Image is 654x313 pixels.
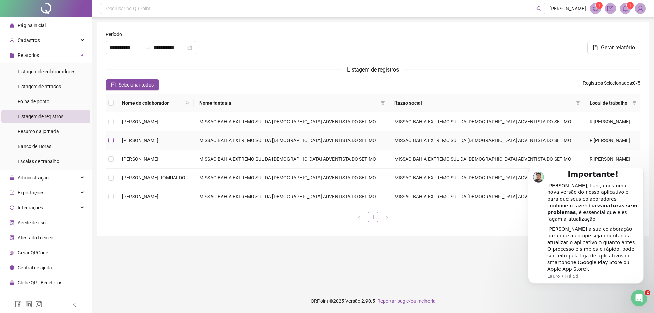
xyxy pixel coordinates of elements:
span: check-square [111,82,116,87]
td: MISSAO BAHIA EXTREMO SUL DA [DEMOGRAPHIC_DATA] ADVENTISTA DO SETIMO [389,131,584,150]
div: Message content [30,2,121,104]
button: right [381,212,392,222]
button: Gerar relatório [587,41,640,54]
span: sync [10,205,14,210]
span: Clube QR - Beneficios [18,280,62,285]
span: Registros Selecionados [583,80,632,86]
iframe: Intercom live chat [631,290,647,306]
span: [PERSON_NAME] [122,194,158,199]
li: Próxima página [381,212,392,222]
span: Selecionar todos [119,81,154,89]
span: Listagem de registros [347,66,399,73]
p: Message from Lauro, sent Há 5d [30,105,121,111]
span: Banco de Horas [18,144,51,149]
span: file [10,53,14,58]
span: filter [575,98,581,108]
span: Integrações [18,205,43,210]
span: Atestado técnico [18,235,53,240]
td: MISSAO BAHIA EXTREMO SUL DA [DEMOGRAPHIC_DATA] ADVENTISTA DO SETIMO [389,169,584,187]
li: Página anterior [354,212,365,222]
td: MISSAO BAHIA EXTREMO SUL DA [DEMOGRAPHIC_DATA] ADVENTISTA DO SETIMO [194,131,389,150]
span: left [357,215,361,219]
span: [PERSON_NAME] [122,156,158,162]
td: MISSAO BAHIA EXTREMO SUL DA [DEMOGRAPHIC_DATA] ADVENTISTA DO SETIMO [389,112,584,131]
img: 73253 [635,3,645,14]
span: export [10,190,14,195]
span: 2 [645,290,650,295]
span: Página inicial [18,22,46,28]
span: facebook [15,301,22,308]
span: [PERSON_NAME] [549,5,586,12]
span: user-add [10,38,14,43]
span: linkedin [25,301,32,308]
span: Exportações [18,190,44,195]
span: search [536,6,542,11]
td: R [PERSON_NAME] [584,131,640,150]
button: Selecionar todos [106,79,159,90]
span: [PERSON_NAME] ROMUALDO [122,175,185,181]
span: filter [632,101,636,105]
span: info-circle [10,265,14,270]
span: : 0 / 5 [583,79,640,90]
span: Local de trabalho [590,99,629,107]
span: instagram [35,301,42,308]
b: Importante! [50,2,100,11]
span: swap-right [145,45,151,50]
td: MISSAO BAHIA EXTREMO SUL DA [DEMOGRAPHIC_DATA] ADVENTISTA DO SETIMO [194,112,389,131]
td: MISSAO BAHIA EXTREMO SUL DA [DEMOGRAPHIC_DATA] ADVENTISTA DO SETIMO [389,150,584,169]
div: [PERSON_NAME], Lançamos uma nova versão do nosso aplicativo e para que seus colaboradores continu... [30,15,121,55]
span: [PERSON_NAME] [122,119,158,124]
span: to [145,45,151,50]
span: lock [10,175,14,180]
footer: QRPoint © 2025 - 2.90.5 - [92,289,654,313]
span: Listagem de registros [18,114,63,119]
span: Gerar QRCode [18,250,48,255]
iframe: Intercom notifications mensagem [518,168,654,295]
span: Versão [345,298,360,304]
span: Nome fantasia [199,99,378,107]
span: Administração [18,175,49,181]
td: MISSAO BAHIA EXTREMO SUL DA [DEMOGRAPHIC_DATA] ADVENTISTA DO SETIMO [194,150,389,169]
span: Aceite de uso [18,220,46,225]
span: Folha de ponto [18,99,49,104]
span: Resumo da jornada [18,129,59,134]
span: filter [576,101,580,105]
span: 1 [629,3,632,8]
span: filter [381,101,385,105]
img: Profile image for Lauro [15,4,26,15]
span: search [186,101,190,105]
span: Razão social [394,99,573,107]
span: audit [10,220,14,225]
span: home [10,23,14,28]
sup: 1 [596,2,603,9]
span: 1 [598,3,601,8]
button: left [354,212,365,222]
span: Reportar bug e/ou melhoria [377,298,436,304]
td: MISSAO BAHIA EXTREMO SUL DA [DEMOGRAPHIC_DATA] ADVENTISTA DO SETIMO [194,169,389,187]
span: Cadastros [18,37,40,43]
sup: 1 [627,2,634,9]
span: Gerar relatório [601,44,635,52]
span: [PERSON_NAME] [122,138,158,143]
span: filter [631,98,638,108]
a: 1 [368,212,378,222]
td: MISSAO BAHIA EXTREMO SUL DA [DEMOGRAPHIC_DATA] ADVENTISTA DO SETIMO [389,187,584,206]
div: [PERSON_NAME] a sua colaboração para que a equipe seja orientada a atualizar o aplicativo o quant... [30,58,121,105]
td: MISSAO BAHIA EXTREMO SUL DA [DEMOGRAPHIC_DATA] ADVENTISTA DO SETIMO [194,187,389,206]
span: notification [592,5,598,12]
span: file [593,45,598,50]
span: left [72,302,77,307]
span: Nome do colaborador [122,99,183,107]
span: gift [10,280,14,285]
span: Listagem de atrasos [18,84,61,89]
span: Período [106,31,122,38]
span: qrcode [10,250,14,255]
span: right [385,215,389,219]
span: Escalas de trabalho [18,159,59,164]
td: R [PERSON_NAME] [584,150,640,169]
span: filter [379,98,386,108]
span: Central de ajuda [18,265,52,270]
span: bell [622,5,628,12]
span: mail [607,5,613,12]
